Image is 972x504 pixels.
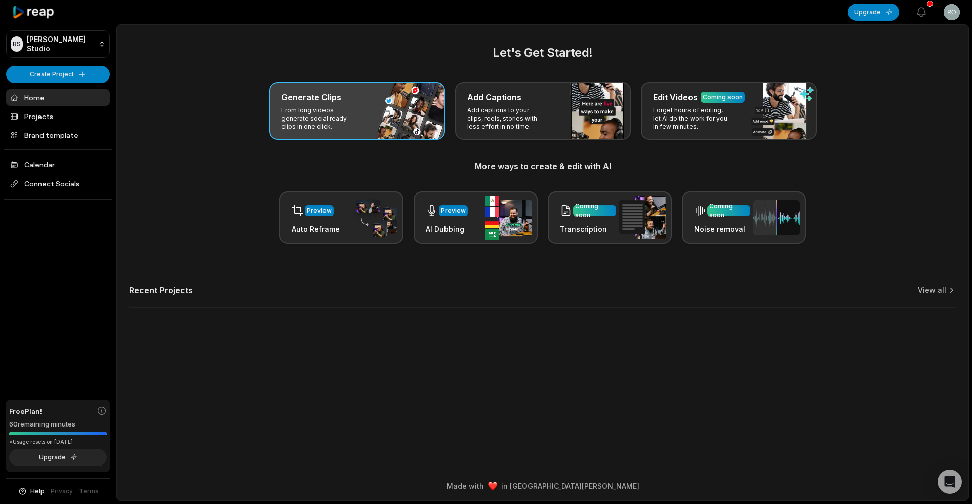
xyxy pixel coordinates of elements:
[51,487,73,496] a: Privacy
[351,198,397,238] img: auto_reframe.png
[27,35,95,53] p: [PERSON_NAME] Studio
[467,106,546,131] p: Add captions to your clips, reels, stories with less effort in no time.
[441,206,466,215] div: Preview
[485,196,532,240] img: ai_dubbing.png
[292,224,340,235] h3: Auto Reframe
[6,108,110,125] a: Projects
[307,206,332,215] div: Preview
[6,66,110,83] button: Create Project
[560,224,616,235] h3: Transcription
[467,91,521,103] h3: Add Captions
[129,285,193,295] h2: Recent Projects
[619,196,666,239] img: transcription.png
[9,438,107,446] div: *Usage resets on [DATE]
[709,202,748,220] div: Coming soon
[6,127,110,143] a: Brand template
[694,224,750,235] h3: Noise removal
[129,44,956,62] h2: Let's Get Started!
[938,470,962,494] div: Open Intercom Messenger
[18,487,45,496] button: Help
[653,91,698,103] h3: Edit Videos
[9,419,107,430] div: 60 remaining minutes
[281,91,341,103] h3: Generate Clips
[11,36,23,52] div: RS
[9,406,42,416] span: Free Plan!
[126,481,959,491] div: Made with in [GEOGRAPHIC_DATA][PERSON_NAME]
[9,449,107,466] button: Upgrade
[488,482,497,491] img: heart emoji
[426,224,468,235] h3: AI Dubbing
[653,106,732,131] p: Forget hours of editing, let AI do the work for you in few minutes.
[6,156,110,173] a: Calendar
[918,285,946,295] a: View all
[703,93,743,102] div: Coming soon
[129,160,956,172] h3: More ways to create & edit with AI
[79,487,99,496] a: Terms
[281,106,360,131] p: From long videos generate social ready clips in one click.
[575,202,614,220] div: Coming soon
[30,487,45,496] span: Help
[848,4,899,21] button: Upgrade
[753,200,800,235] img: noise_removal.png
[6,175,110,193] span: Connect Socials
[6,89,110,106] a: Home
